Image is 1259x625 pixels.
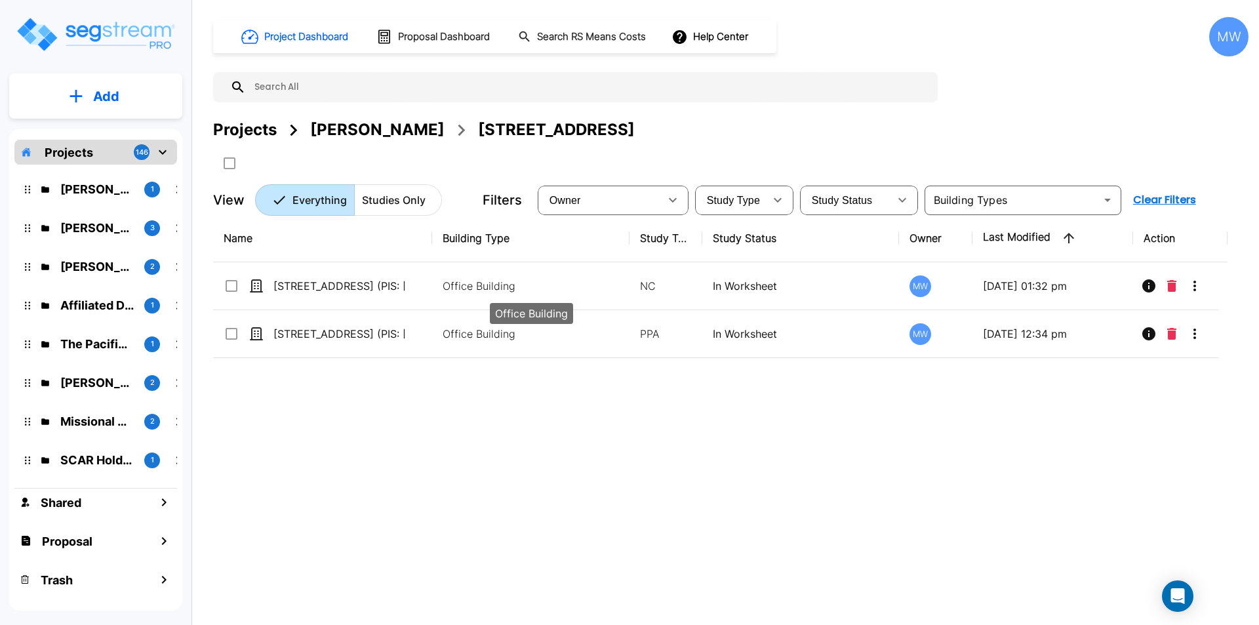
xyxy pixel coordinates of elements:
input: Building Types [929,191,1096,209]
th: Study Status [702,214,900,262]
div: MW [1209,17,1249,56]
p: [STREET_ADDRESS] (PIS: [DATE]) [273,326,405,342]
p: 2 [150,416,155,427]
button: Delete [1162,273,1182,299]
p: 3 [150,222,155,233]
button: Info [1136,321,1162,347]
th: Building Type [432,214,629,262]
p: In Worksheet [713,326,889,342]
div: [PERSON_NAME] [310,118,445,142]
p: Office Building [443,278,620,294]
button: Info [1136,273,1162,299]
p: Kyle O'Keefe [60,374,134,392]
th: Action [1133,214,1228,262]
th: Owner [899,214,972,262]
p: NC [640,278,692,294]
div: Select [540,182,660,218]
p: Studies Only [362,192,426,208]
span: Study Status [812,195,873,206]
div: Platform [255,184,442,216]
h1: Shared [41,494,81,512]
h1: Trash [41,571,73,589]
p: Ted Officer [60,258,134,275]
p: 146 [136,147,148,158]
button: Studies Only [354,184,442,216]
p: 2 [150,377,155,388]
img: Logo [15,16,176,53]
button: Add [9,77,182,115]
p: [STREET_ADDRESS] (PIS: [DATE]) [273,278,405,294]
button: SelectAll [216,150,243,176]
p: Projects [45,144,93,161]
p: Jon Edenfield [60,219,134,237]
button: Help Center [669,24,753,49]
button: Search RS Means Costs [513,24,653,50]
div: MW [909,323,931,345]
button: Delete [1162,321,1182,347]
button: More-Options [1182,273,1208,299]
p: SCAR Holdings [60,451,134,469]
p: Paul Kimmick [60,180,134,198]
p: Office Building [443,326,620,342]
p: 1 [151,338,154,350]
p: Office Building [495,306,568,321]
p: Filters [483,190,522,210]
p: Missional Group [60,413,134,430]
button: More-Options [1182,321,1208,347]
p: 1 [151,184,154,195]
p: [DATE] 01:32 pm [983,278,1123,294]
h1: Proposal [42,533,92,550]
th: Study Type [629,214,702,262]
div: MW [909,275,931,297]
input: Search All [246,72,931,102]
th: Last Modified [972,214,1133,262]
div: Projects [213,118,277,142]
p: View [213,190,245,210]
p: [DATE] 12:34 pm [983,326,1123,342]
button: Clear Filters [1128,187,1201,213]
p: PPA [640,326,692,342]
p: Affiliated Development [60,296,134,314]
div: [STREET_ADDRESS] [478,118,635,142]
p: 1 [151,454,154,466]
div: Select [803,182,889,218]
span: Study Type [707,195,760,206]
button: Open [1098,191,1117,209]
h1: Search RS Means Costs [537,30,646,45]
span: Owner [550,195,581,206]
button: Everything [255,184,355,216]
p: In Worksheet [713,278,889,294]
p: Add [93,87,119,106]
h1: Proposal Dashboard [398,30,490,45]
p: 2 [150,261,155,272]
div: Select [698,182,765,218]
th: Name [213,214,432,262]
p: 1 [151,300,154,311]
h1: Project Dashboard [264,30,348,45]
div: Open Intercom Messenger [1162,580,1193,612]
button: Project Dashboard [236,22,355,51]
button: Proposal Dashboard [371,23,497,50]
p: The Pacific Group [60,335,134,353]
p: Everything [292,192,347,208]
